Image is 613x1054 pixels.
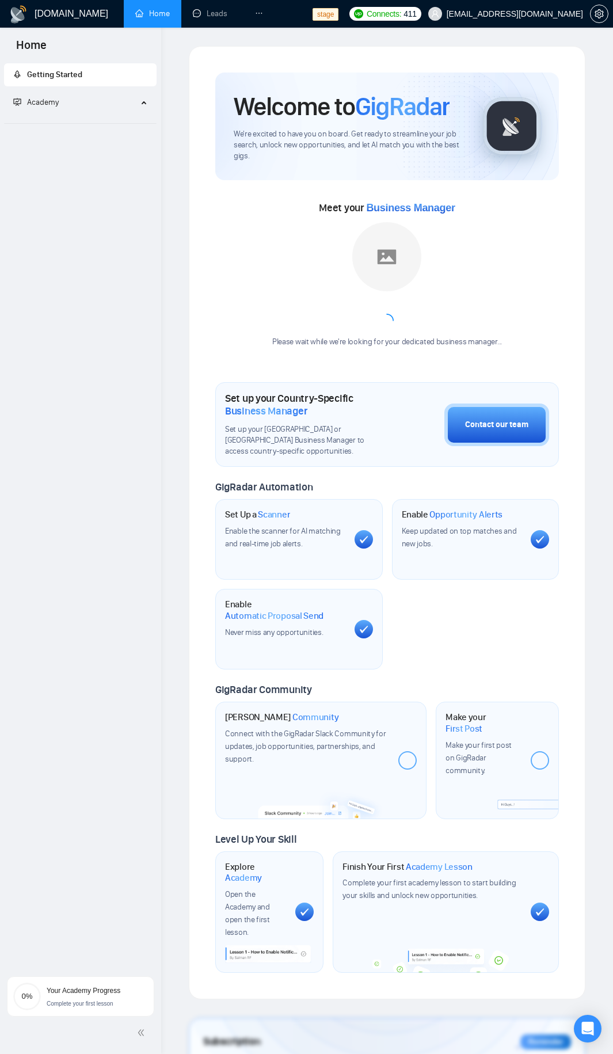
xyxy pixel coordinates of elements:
span: We're excited to have you on board. Get ready to streamline your job search, unlock new opportuni... [234,129,464,162]
h1: [PERSON_NAME] [225,711,339,723]
a: homeHome [135,9,170,18]
span: loading [380,314,394,328]
button: setting [590,5,608,23]
li: Academy Homepage [4,119,157,126]
img: logo [9,5,28,24]
h1: Welcome to [234,91,450,122]
span: Academy [13,97,59,107]
span: Make your first post on GigRadar community. [446,740,512,775]
span: double-left [137,1027,149,1038]
span: 0% [13,992,41,1000]
span: Getting Started [27,70,82,79]
span: GigRadar [355,91,450,122]
a: messageLeads [193,9,232,18]
img: placeholder.png [352,222,421,291]
span: Business Manager [225,405,307,417]
span: GigRadar Automation [215,481,313,493]
span: Business Manager [366,202,455,214]
h1: Make your [446,711,521,734]
span: Subscription [203,1032,260,1052]
span: Scanner [258,509,290,520]
img: upwork-logo.png [354,9,363,18]
span: Connects: [367,7,401,20]
span: Your Academy Progress [47,987,120,995]
span: Automatic Proposal Send [225,610,323,622]
h1: Enable [402,509,503,520]
a: setting [590,9,608,18]
span: Set up your [GEOGRAPHIC_DATA] or [GEOGRAPHIC_DATA] Business Manager to access country-specific op... [225,424,387,457]
span: Complete your first lesson [47,1000,113,1007]
span: Connect with the GigRadar Slack Community for updates, job opportunities, partnerships, and support. [225,729,386,764]
div: Reminder [520,1034,571,1049]
img: firstpost-bg.png [497,800,558,809]
div: Please wait while we're looking for your dedicated business manager... [265,337,509,348]
span: stage [313,8,338,21]
span: Never miss any opportunities. [225,627,323,637]
span: Community [292,711,339,723]
h1: Finish Your First [342,861,472,873]
span: GigRadar Community [215,683,312,696]
img: gigradar-logo.png [483,97,540,155]
span: Enable the scanner for AI matching and real-time job alerts. [225,526,341,549]
span: Academy [225,872,262,884]
span: Open the Academy and open the first lesson. [225,889,270,937]
span: Home [7,37,56,61]
span: Complete your first academy lesson to start building your skills and unlock new opportunities. [342,878,516,900]
span: Meet your [319,201,455,214]
span: Keep updated on top matches and new jobs. [402,526,517,549]
li: Getting Started [4,63,157,86]
span: rocket [13,70,21,78]
span: Opportunity Alerts [429,509,502,520]
span: fund-projection-screen [13,98,21,106]
span: First Post [446,723,482,735]
div: Open Intercom Messenger [574,1015,601,1042]
h1: Set up your Country-Specific [225,392,387,417]
span: 411 [403,7,416,20]
span: Level Up Your Skill [215,833,296,846]
h1: Explore [225,861,286,884]
h1: Enable [225,599,345,621]
span: Academy Lesson [406,861,473,873]
span: Academy [27,97,59,107]
div: Contact our team [465,418,528,431]
span: ellipsis [255,9,263,17]
img: slackcommunity-bg.png [258,788,384,818]
img: academy-bg.png [367,949,524,972]
button: Contact our team [444,404,549,446]
h1: Set Up a [225,509,290,520]
span: user [431,10,439,18]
